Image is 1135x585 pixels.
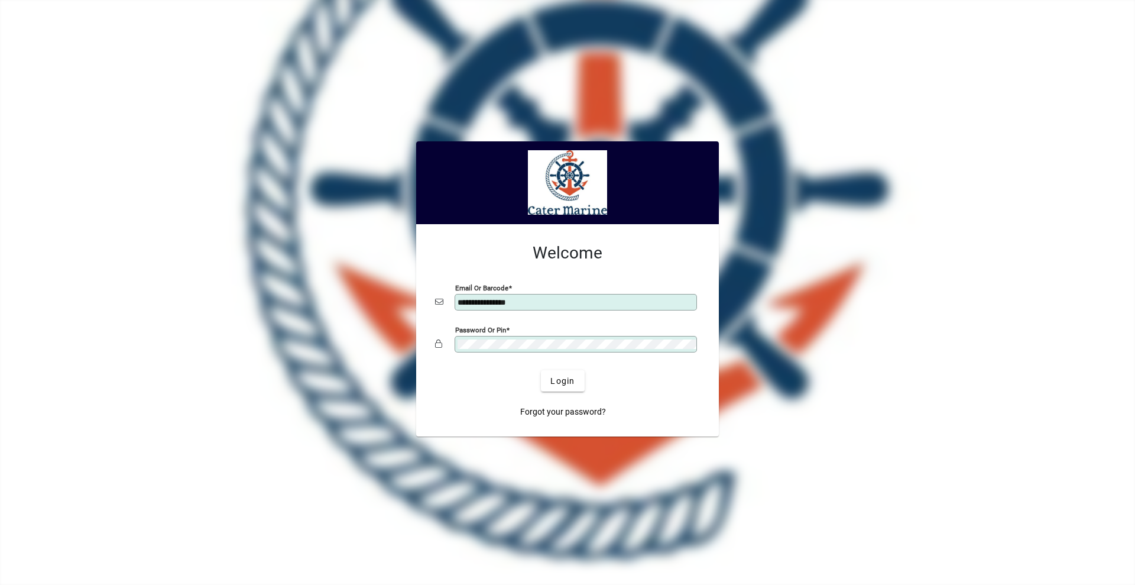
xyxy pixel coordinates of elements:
span: Login [550,375,575,387]
mat-label: Email or Barcode [455,284,508,292]
button: Login [541,370,584,392]
span: Forgot your password? [520,406,606,418]
a: Forgot your password? [515,401,611,422]
h2: Welcome [435,243,700,263]
mat-label: Password or Pin [455,326,506,334]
